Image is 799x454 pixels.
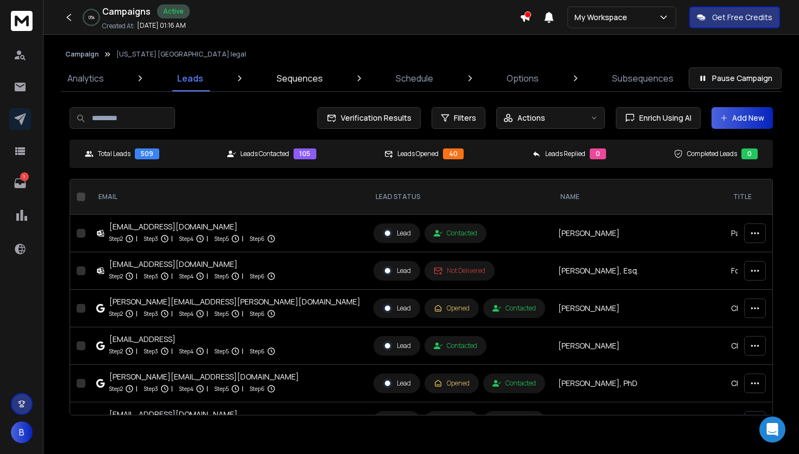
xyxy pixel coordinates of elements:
[317,107,421,129] button: Verification Results
[136,383,138,394] p: |
[109,308,123,319] p: Step 2
[207,308,208,319] p: |
[207,383,208,394] p: |
[102,5,151,18] h1: Campaigns
[277,72,323,85] p: Sequences
[207,271,208,282] p: |
[65,50,99,59] button: Campaign
[492,379,536,388] div: Contacted
[215,383,229,394] p: Step 5
[144,308,158,319] p: Step 3
[242,383,244,394] p: |
[606,65,680,91] a: Subsequences
[144,233,158,244] p: Step 3
[179,383,193,394] p: Step 4
[545,150,585,158] p: Leads Replied
[144,271,158,282] p: Step 3
[397,150,439,158] p: Leads Opened
[179,346,193,357] p: Step 4
[242,233,244,244] p: |
[552,402,725,440] td: [PERSON_NAME]
[215,271,229,282] p: Step 5
[137,21,186,30] p: [DATE] 01:16 AM
[171,233,173,244] p: |
[712,12,772,23] p: Get Free Credits
[552,252,725,290] td: [PERSON_NAME], Esq.
[67,72,104,85] p: Analytics
[61,65,110,91] a: Analytics
[171,383,173,394] p: |
[171,346,173,357] p: |
[383,228,411,238] div: Lead
[689,67,782,89] button: Pause Campaign
[552,365,725,402] td: [PERSON_NAME], PhD
[240,150,289,158] p: Leads Contacted
[171,271,173,282] p: |
[116,50,246,59] p: [US_STATE] [GEOGRAPHIC_DATA] legal
[250,346,265,357] p: Step 6
[492,304,536,313] div: Contacted
[711,107,773,129] button: Add New
[135,148,159,159] div: 509
[383,266,411,276] div: Lead
[136,346,138,357] p: |
[294,148,316,159] div: 105
[109,409,276,420] div: [EMAIL_ADDRESS][DOMAIN_NAME]
[11,421,33,443] button: B
[270,65,329,91] a: Sequences
[98,150,130,158] p: Total Leads
[552,215,725,252] td: [PERSON_NAME]
[687,150,737,158] p: Completed Leads
[575,12,632,23] p: My Workspace
[759,416,785,443] div: Open Intercom Messenger
[136,271,138,282] p: |
[109,296,360,307] div: [PERSON_NAME][EMAIL_ADDRESS][PERSON_NAME][DOMAIN_NAME]
[179,233,193,244] p: Step 4
[443,148,464,159] div: 40
[590,148,606,159] div: 0
[144,346,158,357] p: Step 3
[215,308,229,319] p: Step 5
[215,233,229,244] p: Step 5
[109,371,299,382] div: [PERSON_NAME][EMAIL_ADDRESS][DOMAIN_NAME]
[616,107,701,129] button: Enrich Using AI
[383,341,411,351] div: Lead
[102,22,135,30] p: Created At:
[434,304,470,313] div: Opened
[434,341,477,350] div: Contacted
[507,72,539,85] p: Options
[552,290,725,327] td: [PERSON_NAME]
[434,229,477,238] div: Contacted
[109,346,123,357] p: Step 2
[454,113,476,123] span: Filters
[432,107,485,129] button: Filters
[109,259,276,270] div: [EMAIL_ADDRESS][DOMAIN_NAME]
[90,179,367,215] th: EMAIL
[157,4,190,18] div: Active
[109,334,276,345] div: [EMAIL_ADDRESS]
[109,221,276,232] div: [EMAIL_ADDRESS][DOMAIN_NAME]
[367,179,552,215] th: LEAD STATUS
[383,303,411,313] div: Lead
[242,271,244,282] p: |
[552,179,725,215] th: NAME
[250,308,265,319] p: Step 6
[242,346,244,357] p: |
[552,327,725,365] td: [PERSON_NAME]
[9,172,31,194] a: 1
[517,113,545,123] p: Actions
[336,113,411,123] span: Verification Results
[389,65,440,91] a: Schedule
[383,378,411,388] div: Lead
[109,233,123,244] p: Step 2
[89,14,95,21] p: 0 %
[177,72,203,85] p: Leads
[109,271,123,282] p: Step 2
[20,172,29,181] p: 1
[250,233,265,244] p: Step 6
[144,383,158,394] p: Step 3
[136,308,138,319] p: |
[250,271,265,282] p: Step 6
